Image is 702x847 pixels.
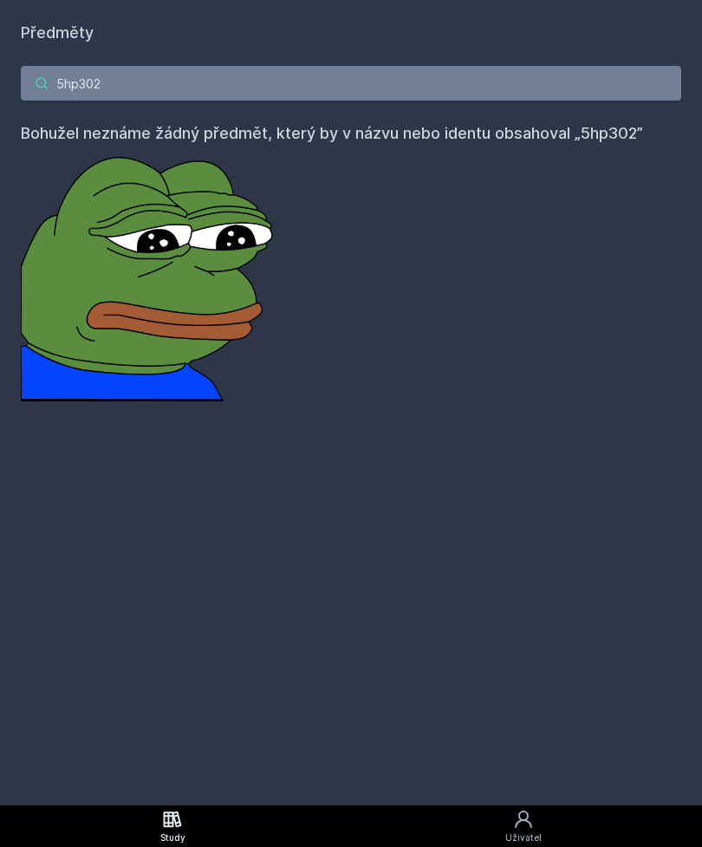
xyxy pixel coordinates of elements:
img: error_picture.png [21,146,281,401]
input: Název nebo ident předmětu… [21,66,681,101]
div: Study [160,831,185,844]
h4: Bohužel neznáme žádný předmět, který by v názvu nebo identu obsahoval „5hp302” [21,121,681,146]
div: Uživatel [505,831,542,844]
h1: Předměty [21,21,681,45]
